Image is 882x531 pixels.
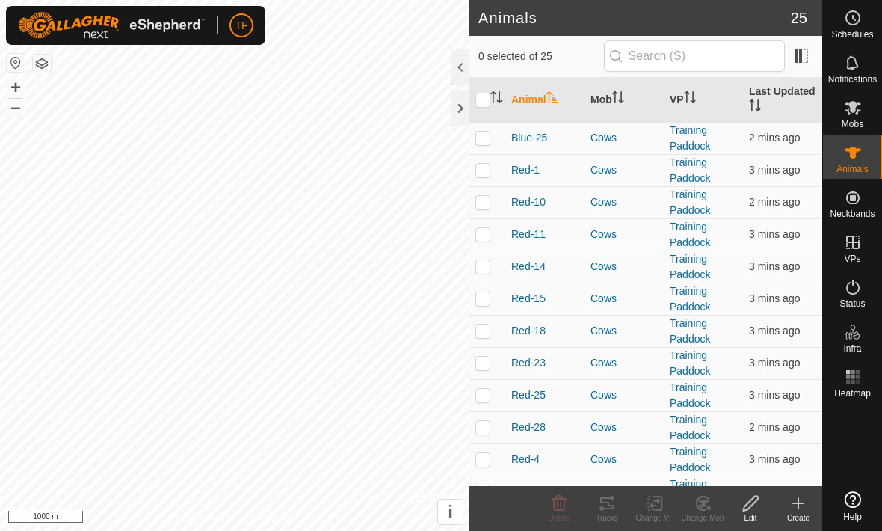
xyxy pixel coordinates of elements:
span: Red-5 [511,484,540,500]
span: Red-10 [511,194,546,210]
span: Red-14 [511,259,546,274]
span: Red-11 [511,227,546,242]
span: 10 Oct 2025 at 3:52 pm [749,325,800,337]
span: Red-28 [511,420,546,435]
div: Cows [590,484,658,500]
p-sorticon: Activate to sort [612,93,624,105]
button: + [7,79,25,96]
span: 25 [791,7,807,29]
span: Red-15 [511,291,546,307]
a: Training Paddock [670,349,710,377]
span: 0 selected of 25 [478,49,604,64]
span: 10 Oct 2025 at 3:52 pm [749,132,800,144]
th: Animal [505,78,585,123]
span: 10 Oct 2025 at 3:52 pm [749,260,800,272]
span: 10 Oct 2025 at 3:52 pm [749,453,800,465]
span: Notifications [828,75,877,84]
div: Change Mob [679,512,727,524]
a: Training Paddock [670,124,710,152]
img: Gallagher Logo [18,12,205,39]
a: Training Paddock [670,285,710,313]
div: Cows [590,291,658,307]
span: Delete [549,514,570,522]
a: Training Paddock [670,253,710,280]
span: Animals [836,165,869,174]
h2: Animals [478,9,791,27]
div: Create [774,512,822,524]
span: Schedules [831,30,873,39]
div: Cows [590,227,658,242]
span: Red-1 [511,162,540,178]
span: Help [843,512,862,521]
a: Training Paddock [670,188,710,216]
span: Blue-25 [511,130,547,146]
th: Last Updated [743,78,822,123]
a: Contact Us [250,512,294,525]
a: Training Paddock [670,381,710,409]
a: Privacy Policy [176,512,232,525]
th: Mob [585,78,664,123]
button: – [7,98,25,116]
p-sorticon: Activate to sort [684,93,696,105]
p-sorticon: Activate to sort [490,93,502,105]
button: i [438,500,463,524]
span: 10 Oct 2025 at 3:52 pm [749,421,800,433]
span: Infra [843,344,861,353]
th: VP [664,78,743,123]
span: Red-25 [511,387,546,403]
div: Cows [590,130,658,146]
span: 10 Oct 2025 at 3:52 pm [749,228,800,240]
div: Change VP [631,512,679,524]
span: Mobs [842,120,863,129]
div: Tracks [583,512,631,524]
p-sorticon: Activate to sort [749,102,761,114]
a: Training Paddock [670,478,710,506]
span: 10 Oct 2025 at 3:52 pm [749,389,800,401]
span: 10 Oct 2025 at 3:52 pm [749,164,800,176]
div: Cows [590,387,658,403]
span: VPs [844,254,860,263]
span: TF [235,18,247,34]
span: Status [839,299,865,308]
a: Training Paddock [670,156,710,184]
span: Heatmap [834,389,871,398]
div: Cows [590,420,658,435]
a: Help [823,485,882,527]
span: i [448,502,453,522]
div: Cows [590,355,658,371]
a: Training Paddock [670,317,710,345]
span: Red-23 [511,355,546,371]
span: 10 Oct 2025 at 3:52 pm [749,196,800,208]
div: Edit [727,512,774,524]
a: Training Paddock [670,446,710,473]
div: Cows [590,323,658,339]
div: Cows [590,259,658,274]
input: Search (S) [604,40,785,72]
div: Cows [590,194,658,210]
span: 10 Oct 2025 at 3:52 pm [749,292,800,304]
p-sorticon: Activate to sort [546,93,558,105]
a: Training Paddock [670,414,710,441]
a: Training Paddock [670,221,710,248]
button: Reset Map [7,54,25,72]
span: Red-4 [511,452,540,467]
button: Map Layers [33,55,51,73]
span: 10 Oct 2025 at 3:52 pm [749,485,800,497]
div: Cows [590,162,658,178]
div: Cows [590,452,658,467]
span: Red-18 [511,323,546,339]
span: 10 Oct 2025 at 3:52 pm [749,357,800,369]
span: Neckbands [830,209,875,218]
